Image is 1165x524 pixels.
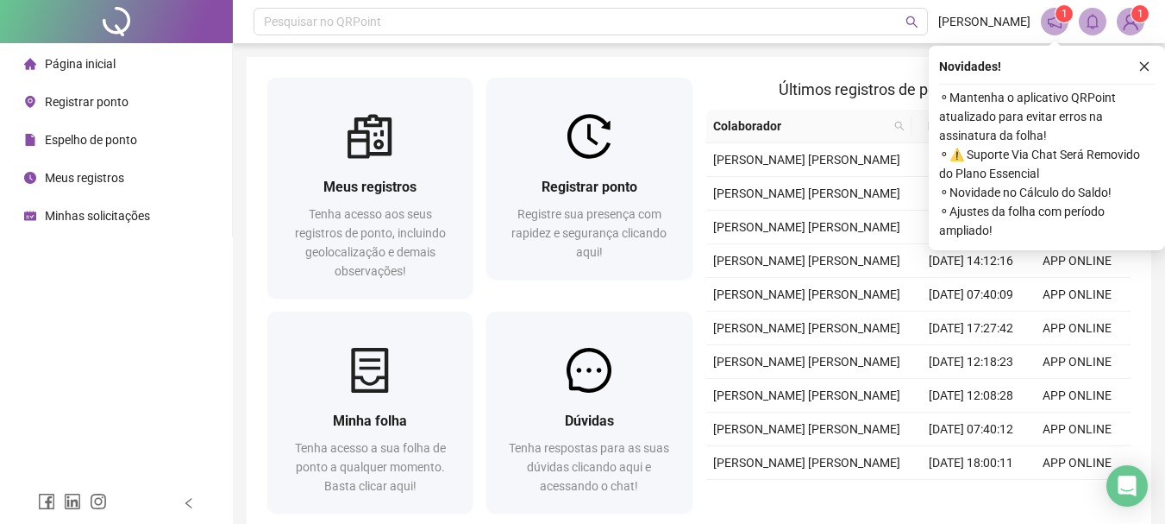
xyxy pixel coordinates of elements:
[38,493,55,510] span: facebook
[918,446,1024,480] td: [DATE] 18:00:11
[90,493,107,510] span: instagram
[1106,465,1148,507] div: Open Intercom Messenger
[45,95,128,109] span: Registrar ponto
[713,153,900,167] span: [PERSON_NAME] [PERSON_NAME]
[1024,379,1131,413] td: APP ONLINE
[24,96,36,108] span: environment
[24,134,36,146] span: file
[295,207,446,278] span: Tenha acesso aos seus registros de ponto, incluindo geolocalização e demais observações!
[939,57,1001,76] span: Novidades !
[1137,8,1143,20] span: 1
[911,110,1014,143] th: Data/Hora
[918,117,993,136] span: Data/Hora
[713,321,900,335] span: [PERSON_NAME] [PERSON_NAME]
[511,207,667,259] span: Registre sua presença com rapidez e segurança clicando aqui!
[24,58,36,70] span: home
[1024,244,1131,278] td: APP ONLINE
[542,179,637,195] span: Registrar ponto
[1024,278,1131,312] td: APP ONLINE
[1024,446,1131,480] td: APP ONLINE
[938,12,1030,31] span: [PERSON_NAME]
[1055,5,1073,22] sup: 1
[939,88,1155,145] span: ⚬ Mantenha o aplicativo QRPoint atualizado para evitar erros na assinatura da folha!
[1024,480,1131,514] td: APP ONLINE
[295,441,446,493] span: Tenha acesso a sua folha de ponto a qualquer momento. Basta clicar aqui!
[1118,9,1143,35] img: 70787
[45,57,116,71] span: Página inicial
[918,413,1024,446] td: [DATE] 07:40:12
[894,121,905,131] span: search
[939,145,1155,183] span: ⚬ ⚠️ Suporte Via Chat Será Removido do Plano Essencial
[1024,345,1131,379] td: APP ONLINE
[64,493,81,510] span: linkedin
[45,171,124,185] span: Meus registros
[939,183,1155,202] span: ⚬ Novidade no Cálculo do Saldo!
[1138,60,1150,73] span: close
[267,312,473,513] a: Minha folhaTenha acesso a sua folha de ponto a qualquer momento. Basta clicar aqui!
[713,117,888,136] span: Colaborador
[918,278,1024,312] td: [DATE] 07:40:09
[918,379,1024,413] td: [DATE] 12:08:28
[486,78,692,279] a: Registrar pontoRegistre sua presença com rapidez e segurança clicando aqui!
[24,210,36,222] span: schedule
[323,179,417,195] span: Meus registros
[565,413,614,429] span: Dúvidas
[891,113,908,139] span: search
[333,413,407,429] span: Minha folha
[1062,8,1068,20] span: 1
[713,422,900,436] span: [PERSON_NAME] [PERSON_NAME]
[918,143,1024,177] td: [DATE] 08:00:46
[918,244,1024,278] td: [DATE] 14:12:16
[713,254,900,268] span: [PERSON_NAME] [PERSON_NAME]
[713,220,900,234] span: [PERSON_NAME] [PERSON_NAME]
[45,209,150,223] span: Minhas solicitações
[24,172,36,184] span: clock-circle
[183,497,195,509] span: left
[713,186,900,200] span: [PERSON_NAME] [PERSON_NAME]
[713,388,900,402] span: [PERSON_NAME] [PERSON_NAME]
[918,312,1024,345] td: [DATE] 17:27:42
[779,80,1057,98] span: Últimos registros de ponto sincronizados
[486,312,692,513] a: DúvidasTenha respostas para as suas dúvidas clicando aqui e acessando o chat!
[1131,5,1149,22] sup: Atualize o seu contato no menu Meus Dados
[918,345,1024,379] td: [DATE] 12:18:23
[1047,14,1062,29] span: notification
[918,480,1024,514] td: [DATE] 12:16:09
[45,133,137,147] span: Espelho de ponto
[1085,14,1100,29] span: bell
[509,441,669,493] span: Tenha respostas para as suas dúvidas clicando aqui e acessando o chat!
[918,211,1024,244] td: [DATE] 14:22:22
[918,177,1024,211] td: [DATE] 18:02:53
[1024,312,1131,345] td: APP ONLINE
[713,456,900,470] span: [PERSON_NAME] [PERSON_NAME]
[713,287,900,301] span: [PERSON_NAME] [PERSON_NAME]
[939,202,1155,240] span: ⚬ Ajustes da folha com período ampliado!
[267,78,473,298] a: Meus registrosTenha acesso aos seus registros de ponto, incluindo geolocalização e demais observa...
[713,355,900,369] span: [PERSON_NAME] [PERSON_NAME]
[905,16,918,28] span: search
[1024,413,1131,446] td: APP ONLINE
